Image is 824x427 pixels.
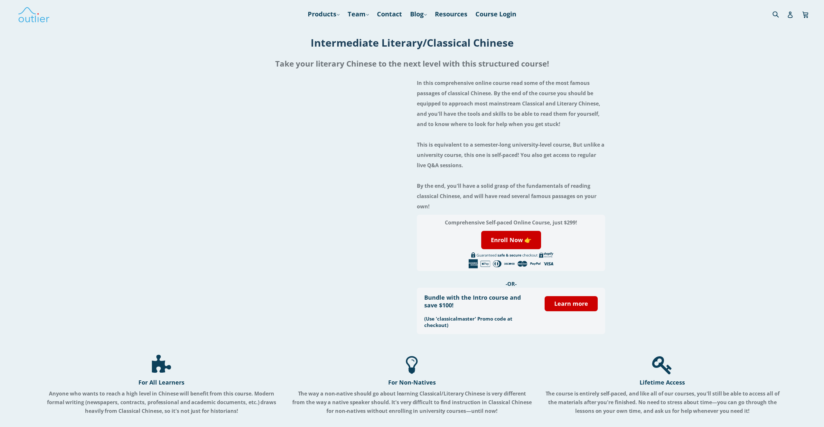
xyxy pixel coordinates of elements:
strong: The course is entirely self-paced, and like all of our courses, you'll still be able to access al... [546,390,780,415]
img: Outlier Linguistics [18,5,50,23]
a: Contact [374,8,405,20]
a: Blog [407,8,430,20]
div: Rocket [652,355,673,375]
a: Course Login [472,8,520,20]
div: Rocket [152,355,171,375]
a: Products [304,8,343,20]
h4: For Non-Natives [292,378,532,386]
h4: Lifetime Access [542,378,783,386]
h3: Comprehensive Self-paced Online Course, just $299! [424,217,597,228]
h3: (Use 'classicalmaster' Promo code at checkout) [424,315,535,328]
iframe: Embedded Youtube Video [219,75,407,180]
h4: For All Learners [41,378,282,386]
h4: In this comprehensive online course read some of the most famous passages of classical Chinese. B... [417,78,605,212]
a: Learn more [545,296,597,311]
a: Team [344,8,372,20]
strong: The way a non-native should go about learning Classical/Literary Chinese is very different from t... [292,390,531,415]
div: Rocket [406,355,418,375]
span: Anyone who wants to reach a high level in Chinese will benefit from this course. Modern formal wr... [47,390,276,415]
a: Resources [432,8,471,20]
h3: Bundle with the Intro course and save $100! [424,294,535,309]
a: Enroll Now 👉 [481,231,541,249]
input: Search [771,7,789,21]
span: -OR- [506,280,517,287]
